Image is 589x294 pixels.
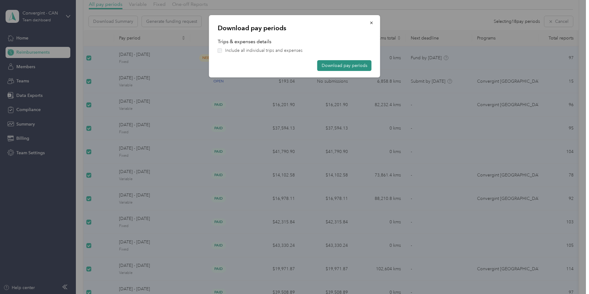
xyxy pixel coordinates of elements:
[218,38,372,45] p: Trips & expenses details
[218,24,372,32] p: Download pay periods
[218,48,222,53] input: Include all individual trips and expenses
[225,47,303,54] span: Include all individual trips and expenses
[317,60,372,71] button: Download pay periods
[554,259,589,294] iframe: Everlance-gr Chat Button Frame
